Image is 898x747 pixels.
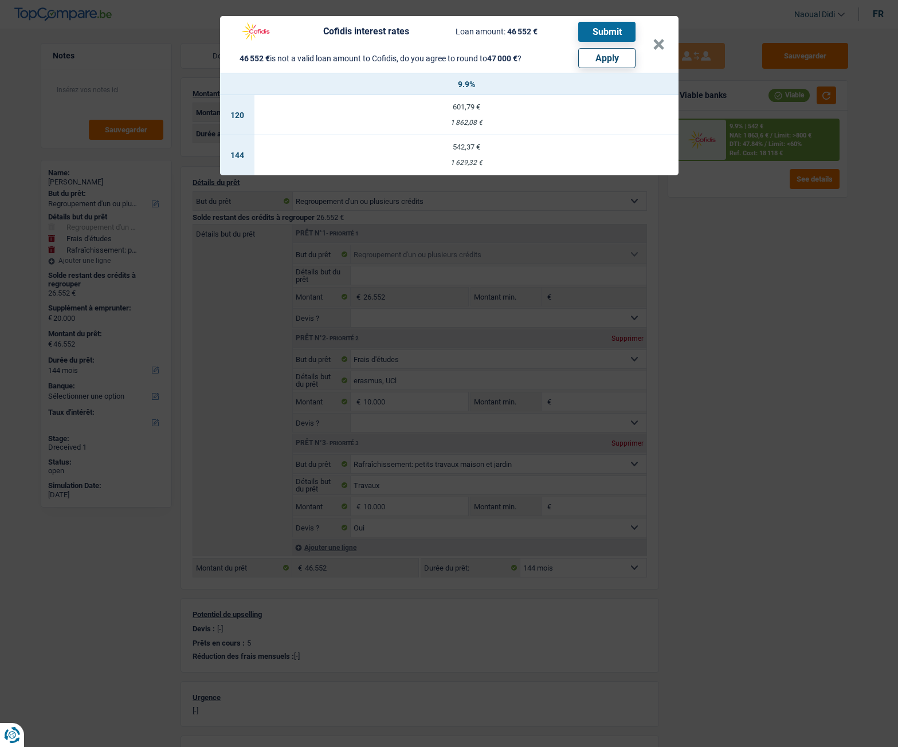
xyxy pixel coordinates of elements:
[220,135,254,175] td: 144
[254,103,679,111] div: 601,79 €
[507,27,538,36] span: 46 552 €
[456,27,505,36] span: Loan amount:
[578,22,636,42] button: Submit
[254,73,679,95] th: 9.9%
[254,119,679,127] div: 1 862,08 €
[323,27,409,36] div: Cofidis interest rates
[254,159,679,167] div: 1 629,32 €
[240,54,521,62] div: is not a valid loan amount to Cofidis, do you agree to round to ?
[234,21,277,42] img: Cofidis
[240,54,270,63] span: 46 552 €
[578,48,636,68] button: Apply
[487,54,517,63] span: 47 000 €
[254,143,679,151] div: 542,37 €
[653,39,665,50] button: ×
[220,95,254,135] td: 120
